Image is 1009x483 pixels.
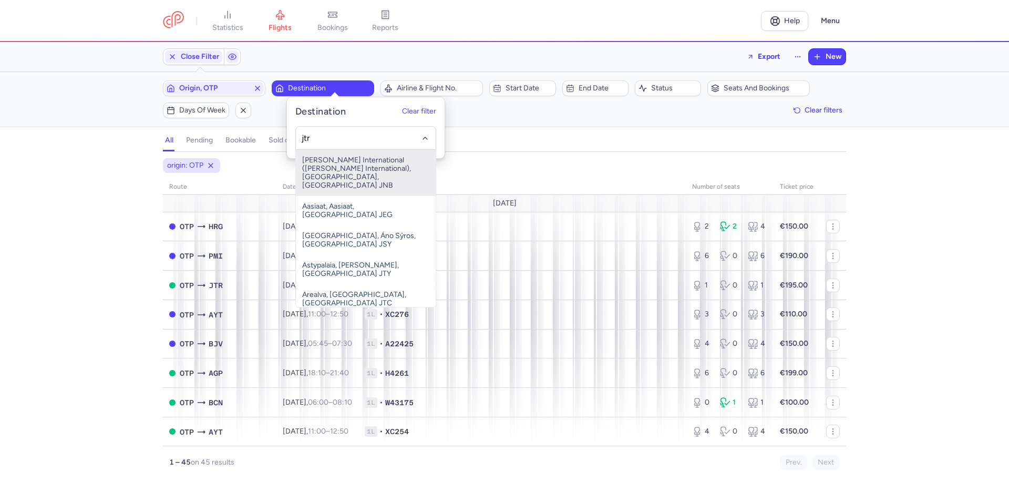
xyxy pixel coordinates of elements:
button: Close Filters [163,49,224,65]
span: [DATE], [283,427,348,436]
div: 6 [692,251,712,261]
span: Henri Coanda International, Bucharest, Romania [180,426,194,438]
div: 3 [692,309,712,320]
span: Export [758,53,780,60]
div: 2 [720,221,739,232]
span: • [379,397,383,408]
div: 0 [720,368,739,378]
span: • [379,309,383,320]
h4: bookable [225,136,256,145]
div: 0 [692,397,712,408]
button: Status [635,80,701,96]
div: 2 [692,221,712,232]
strong: €150.00 [780,222,808,231]
span: Son Sant Joan Airport, Palma, Spain [209,250,223,262]
span: W43175 [385,397,414,408]
span: XC254 [385,426,409,437]
time: 12:50 [330,310,348,318]
button: Menu [815,11,846,31]
span: Status [651,84,697,93]
span: flights [269,23,292,33]
span: Help [784,17,800,25]
div: 1 [748,280,767,291]
div: 4 [748,338,767,349]
span: Start date [506,84,552,93]
span: Henri Coanda International, Bucharest, Romania [180,280,194,291]
span: Santorini (Thira), Santorin, Greece [209,280,223,291]
span: El Prat De Llobregat, Barcelona, Spain [209,397,223,408]
span: 1L [365,368,377,378]
div: 1 [692,280,712,291]
span: Days of week [179,106,225,115]
span: 1L [365,397,377,408]
div: 4 [748,426,767,437]
time: 11:00 [308,310,326,318]
button: Next [812,455,840,470]
span: Seats and bookings [724,84,806,93]
span: Henri Coanda International, Bucharest, Romania [180,397,194,408]
a: statistics [201,9,254,33]
span: Antalya, Antalya, Turkey [209,426,223,438]
span: OPEN [169,428,176,435]
span: End date [579,84,625,93]
time: 11:00 [308,427,326,436]
button: Export [740,48,787,65]
span: Origin, OTP [179,84,249,93]
th: date [276,179,358,195]
button: Days of week [163,102,229,118]
button: Start date [489,80,555,96]
span: [DATE], [283,281,351,290]
strong: €110.00 [780,310,807,318]
span: Airline & Flight No. [397,84,479,93]
span: Aasiaat, Aasiaat, [GEOGRAPHIC_DATA] JEG [296,196,436,225]
div: 1 [720,397,739,408]
div: 0 [720,309,739,320]
th: route [163,179,276,195]
div: 6 [748,251,767,261]
button: Clear filters [790,102,846,118]
button: New [809,49,846,65]
input: -searchbox [301,132,430,144]
h4: sold out [269,136,296,145]
button: End date [562,80,629,96]
strong: €100.00 [780,398,809,407]
a: CitizenPlane red outlined logo [163,11,184,30]
span: Henri Coanda International, Bucharest, Romania [180,338,194,350]
button: Prev. [780,455,808,470]
h4: pending [186,136,213,145]
span: 1L [365,309,377,320]
span: Henri Coanda International, Bucharest, Romania [180,309,194,321]
strong: 1 – 45 [169,458,191,467]
span: Pablo Ruiz Picasso, Málaga, Spain [209,367,223,379]
a: reports [359,9,411,33]
span: [DATE], [283,222,351,231]
span: Milas, Bodrum, Turkey [209,338,223,350]
span: • [379,368,383,378]
time: 08:10 [333,398,352,407]
span: OPEN [169,282,176,289]
span: OPEN [169,370,176,376]
span: 1L [365,426,377,437]
span: [PERSON_NAME] International ([PERSON_NAME] International), [GEOGRAPHIC_DATA], [GEOGRAPHIC_DATA] JNB [296,150,436,196]
span: Henri Coanda International, Bucharest, Romania [180,367,194,379]
button: Clear filter [402,108,436,116]
div: 6 [748,368,767,378]
span: [DATE] [493,199,517,208]
span: Clear filters [805,106,842,114]
span: Close Filters [181,53,223,61]
span: – [308,368,349,377]
div: 4 [692,426,712,437]
th: number of seats [686,179,774,195]
span: Astypalaia, [PERSON_NAME], [GEOGRAPHIC_DATA] JTY [296,255,436,284]
div: 0 [720,338,739,349]
span: on 45 results [191,458,234,467]
h4: all [165,136,173,145]
span: XC276 [385,309,409,320]
span: A22425 [385,338,414,349]
span: Arealva, [GEOGRAPHIC_DATA], [GEOGRAPHIC_DATA] JTC [296,284,436,314]
div: 1 [748,397,767,408]
button: Origin, OTP [163,80,265,96]
span: [DATE], [283,339,352,348]
span: 1L [365,338,377,349]
strong: €150.00 [780,427,808,436]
